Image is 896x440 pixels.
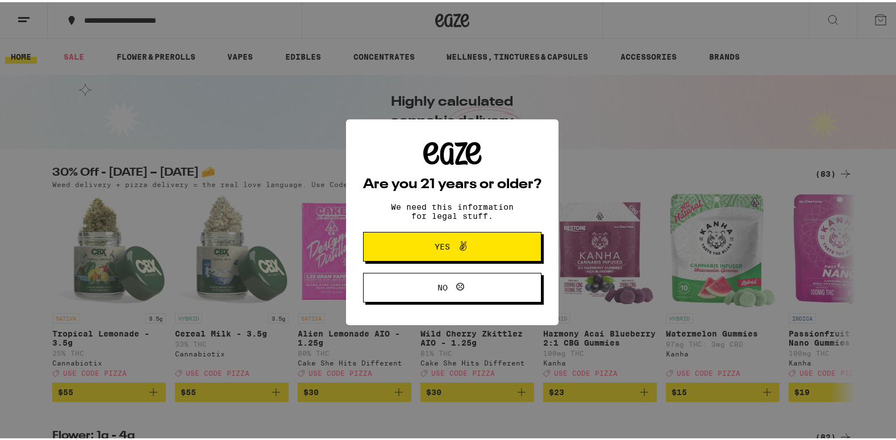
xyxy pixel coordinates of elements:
span: Yes [435,240,451,248]
button: No [363,271,541,300]
p: We need this information for legal stuff. [381,200,523,218]
span: No [437,281,448,289]
span: Help [26,8,49,18]
h2: Are you 21 years or older? [363,176,541,189]
button: Yes [363,230,541,259]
